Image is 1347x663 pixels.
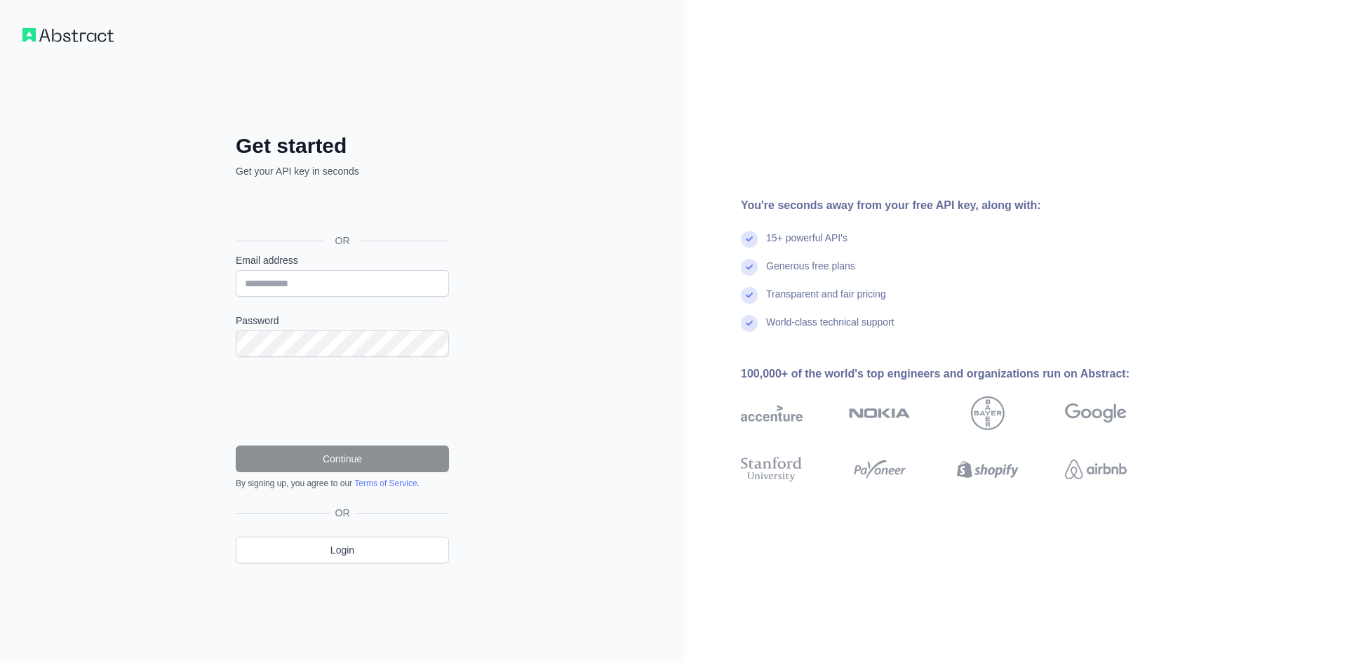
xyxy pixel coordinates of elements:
[741,197,1172,214] div: You're seconds away from your free API key, along with:
[741,287,758,304] img: check mark
[849,396,911,430] img: nokia
[766,259,855,287] div: Generous free plans
[1065,396,1127,430] img: google
[766,231,847,259] div: 15+ powerful API's
[741,231,758,248] img: check mark
[236,537,449,563] a: Login
[324,234,361,248] span: OR
[236,253,449,267] label: Email address
[957,454,1019,485] img: shopify
[741,315,758,332] img: check mark
[766,287,886,315] div: Transparent and fair pricing
[849,454,911,485] img: payoneer
[229,194,453,225] iframe: Sign in with Google Button
[741,259,758,276] img: check mark
[354,478,417,488] a: Terms of Service
[236,446,449,472] button: Continue
[236,478,449,489] div: By signing up, you agree to our .
[766,315,894,343] div: World-class technical support
[741,396,803,430] img: accenture
[236,314,449,328] label: Password
[1065,454,1127,485] img: airbnb
[971,396,1005,430] img: bayer
[22,28,114,42] img: Workflow
[236,164,449,178] p: Get your API key in seconds
[236,374,449,429] iframe: reCAPTCHA
[741,366,1172,382] div: 100,000+ of the world's top engineers and organizations run on Abstract:
[236,133,449,159] h2: Get started
[330,506,356,520] span: OR
[741,454,803,485] img: stanford university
